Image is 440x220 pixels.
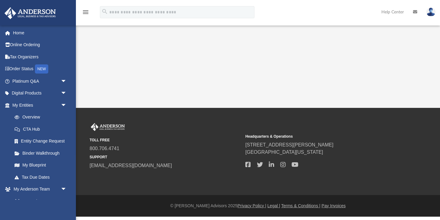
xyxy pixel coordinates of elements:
a: Platinum Q&Aarrow_drop_down [4,75,76,87]
a: My Anderson Team [9,195,70,207]
a: [STREET_ADDRESS][PERSON_NAME] [245,142,333,147]
img: Anderson Advisors Platinum Portal [3,7,58,19]
a: Legal | [268,203,280,208]
a: Tax Organizers [4,51,76,63]
div: NEW [35,64,48,74]
span: arrow_drop_down [61,99,73,112]
a: Home [4,27,76,39]
a: Binder Walkthrough [9,147,76,159]
a: Digital Productsarrow_drop_down [4,87,76,99]
a: CTA Hub [9,123,76,135]
span: arrow_drop_down [61,75,73,88]
img: User Pic [426,8,435,16]
a: 800.706.4741 [90,146,119,151]
small: Headquarters & Operations [245,134,397,139]
a: Order StatusNEW [4,63,76,75]
a: menu [82,12,89,16]
a: Privacy Policy | [237,203,266,208]
a: Online Ordering [4,39,76,51]
span: arrow_drop_down [61,183,73,196]
i: search [101,8,108,15]
small: SUPPORT [90,154,241,160]
a: Terms & Conditions | [281,203,320,208]
a: My Entitiesarrow_drop_down [4,99,76,111]
a: [GEOGRAPHIC_DATA][US_STATE] [245,150,323,155]
a: Overview [9,111,76,123]
a: My Blueprint [9,159,73,171]
a: Entity Change Request [9,135,76,147]
i: menu [82,9,89,16]
img: Anderson Advisors Platinum Portal [90,123,126,131]
a: Pay Invoices [322,203,346,208]
div: © [PERSON_NAME] Advisors 2025 [76,203,440,209]
a: Tax Due Dates [9,171,76,183]
small: TOLL FREE [90,137,241,143]
a: [EMAIL_ADDRESS][DOMAIN_NAME] [90,163,172,168]
span: arrow_drop_down [61,87,73,100]
a: My Anderson Teamarrow_drop_down [4,183,73,195]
